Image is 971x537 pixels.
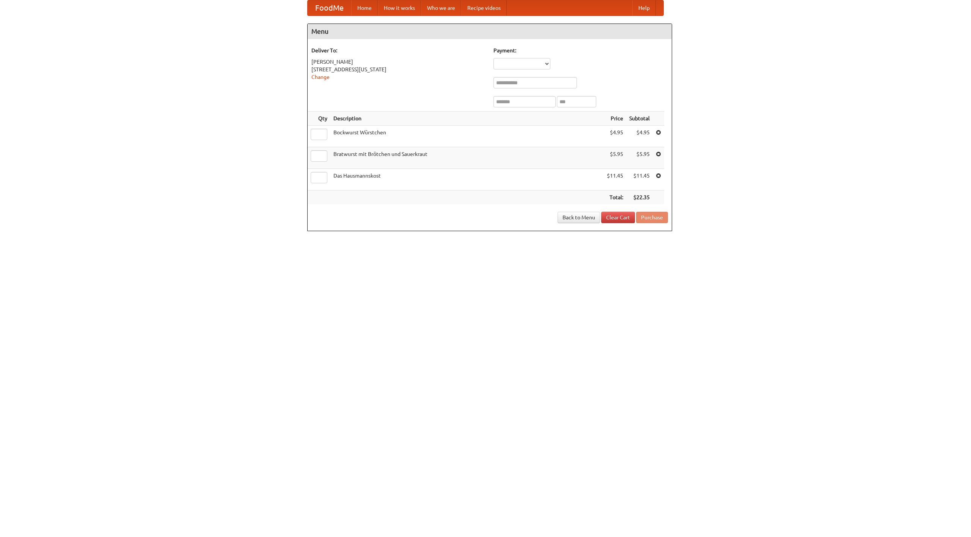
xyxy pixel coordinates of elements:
[604,147,626,169] td: $5.95
[308,0,351,16] a: FoodMe
[421,0,461,16] a: Who we are
[351,0,378,16] a: Home
[626,126,653,147] td: $4.95
[493,47,668,54] h5: Payment:
[330,147,604,169] td: Bratwurst mit Brötchen und Sauerkraut
[626,112,653,126] th: Subtotal
[626,191,653,205] th: $22.35
[461,0,507,16] a: Recipe videos
[604,169,626,191] td: $11.45
[311,47,486,54] h5: Deliver To:
[604,191,626,205] th: Total:
[330,169,604,191] td: Das Hausmannskost
[308,24,672,39] h4: Menu
[558,212,600,223] a: Back to Menu
[311,74,330,80] a: Change
[604,112,626,126] th: Price
[626,169,653,191] td: $11.45
[378,0,421,16] a: How it works
[632,0,656,16] a: Help
[636,212,668,223] button: Purchase
[330,112,604,126] th: Description
[308,112,330,126] th: Qty
[330,126,604,147] td: Bockwurst Würstchen
[604,126,626,147] td: $4.95
[311,66,486,73] div: [STREET_ADDRESS][US_STATE]
[626,147,653,169] td: $5.95
[311,58,486,66] div: [PERSON_NAME]
[601,212,635,223] a: Clear Cart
